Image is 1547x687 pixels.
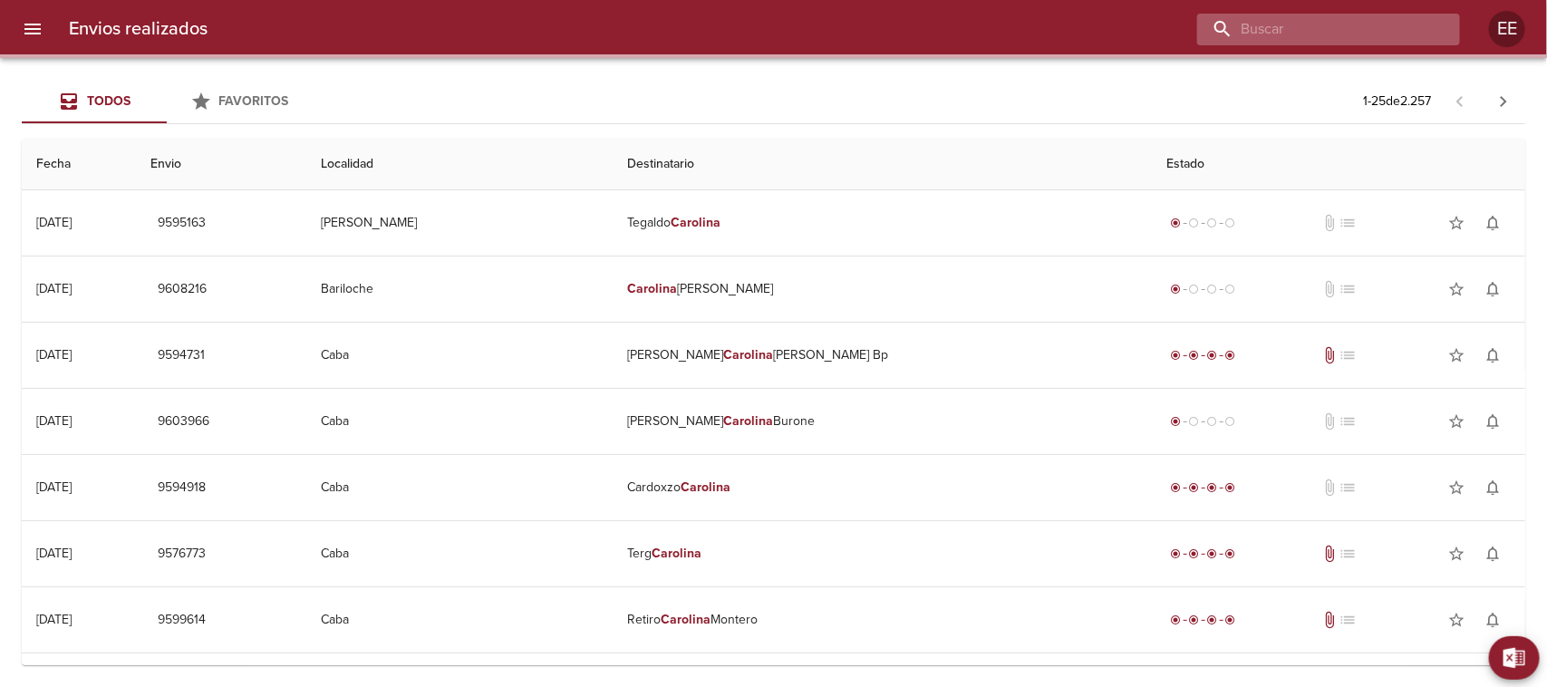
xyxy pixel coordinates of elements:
span: Pagina anterior [1438,92,1482,110]
span: notifications_none [1484,412,1502,431]
td: [PERSON_NAME] [306,190,613,256]
span: No tiene documentos adjuntos [1320,479,1339,497]
span: radio_button_checked [1207,548,1218,559]
td: Caba [306,323,613,388]
em: Carolina [661,612,711,627]
td: [PERSON_NAME] Burone [613,389,1152,454]
td: Caba [306,521,613,586]
td: [PERSON_NAME] [PERSON_NAME] Bp [613,323,1152,388]
div: [DATE] [36,479,72,495]
td: Bariloche [306,256,613,322]
div: [DATE] [36,215,72,230]
button: 9608216 [150,273,214,306]
span: radio_button_unchecked [1225,416,1236,427]
span: No tiene pedido asociado [1339,545,1357,563]
span: radio_button_checked [1189,614,1200,625]
button: Activar notificaciones [1474,205,1511,241]
span: radio_button_checked [1225,350,1236,361]
td: Caba [306,455,613,520]
span: notifications_none [1484,214,1502,232]
span: radio_button_unchecked [1189,416,1200,427]
span: radio_button_checked [1171,284,1182,295]
span: No tiene documentos adjuntos [1320,280,1339,298]
span: radio_button_checked [1225,482,1236,493]
span: No tiene pedido asociado [1339,412,1357,431]
th: Envio [136,139,306,190]
td: Cardoxzo [613,455,1152,520]
span: radio_button_unchecked [1225,284,1236,295]
span: radio_button_unchecked [1225,218,1236,228]
span: No tiene pedido asociado [1339,280,1357,298]
span: 9595163 [158,212,206,235]
th: Fecha [22,139,136,190]
span: radio_button_unchecked [1207,218,1218,228]
button: Activar notificaciones [1474,469,1511,506]
th: Localidad [306,139,613,190]
span: notifications_none [1484,346,1502,364]
button: 9594918 [150,471,213,505]
div: Generado [1167,214,1240,232]
td: Tegaldo [613,190,1152,256]
div: [DATE] [36,546,72,561]
span: No tiene pedido asociado [1339,611,1357,629]
span: 9608216 [158,278,207,301]
span: radio_button_checked [1171,482,1182,493]
button: Agregar a favoritos [1438,469,1474,506]
span: radio_button_checked [1207,482,1218,493]
td: Terg [613,521,1152,586]
h6: Envios realizados [69,15,208,44]
button: Exportar Excel [1489,636,1540,680]
span: No tiene pedido asociado [1339,214,1357,232]
button: Activar notificaciones [1474,602,1511,638]
span: star_border [1447,214,1465,232]
span: radio_button_unchecked [1207,284,1218,295]
span: radio_button_unchecked [1207,416,1218,427]
span: Pagina siguiente [1482,80,1525,123]
span: radio_button_checked [1207,614,1218,625]
span: radio_button_checked [1171,416,1182,427]
button: Activar notificaciones [1474,271,1511,307]
button: 9576773 [150,537,213,571]
span: radio_button_unchecked [1189,284,1200,295]
div: [DATE] [36,281,72,296]
div: Entregado [1167,611,1240,629]
button: Agregar a favoritos [1438,536,1474,572]
div: Tabs Envios [22,80,312,123]
span: No tiene documentos adjuntos [1320,412,1339,431]
em: Carolina [627,281,677,296]
button: Activar notificaciones [1474,536,1511,572]
span: star_border [1447,611,1465,629]
span: radio_button_unchecked [1189,218,1200,228]
button: Activar notificaciones [1474,403,1511,440]
button: Activar notificaciones [1474,337,1511,373]
span: Tiene documentos adjuntos [1320,346,1339,364]
div: Entregado [1167,545,1240,563]
div: [DATE] [36,413,72,429]
div: Abrir información de usuario [1489,11,1525,47]
button: 9595163 [150,207,213,240]
span: star_border [1447,545,1465,563]
span: Favoritos [219,93,289,109]
span: No tiene pedido asociado [1339,346,1357,364]
button: Agregar a favoritos [1438,205,1474,241]
span: star_border [1447,479,1465,497]
span: radio_button_checked [1189,548,1200,559]
span: 9603966 [158,411,209,433]
span: 9576773 [158,543,206,566]
span: radio_button_checked [1225,548,1236,559]
em: Carolina [723,413,773,429]
span: radio_button_checked [1189,350,1200,361]
button: Agregar a favoritos [1438,602,1474,638]
div: [DATE] [36,347,72,363]
input: buscar [1197,14,1429,45]
th: Destinatario [613,139,1152,190]
div: Entregado [1167,479,1240,497]
span: radio_button_checked [1171,548,1182,559]
span: star_border [1447,346,1465,364]
div: [DATE] [36,612,72,627]
em: Carolina [671,215,720,230]
span: notifications_none [1484,611,1502,629]
button: Agregar a favoritos [1438,271,1474,307]
p: 1 - 25 de 2.257 [1363,92,1431,111]
button: menu [11,7,54,51]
